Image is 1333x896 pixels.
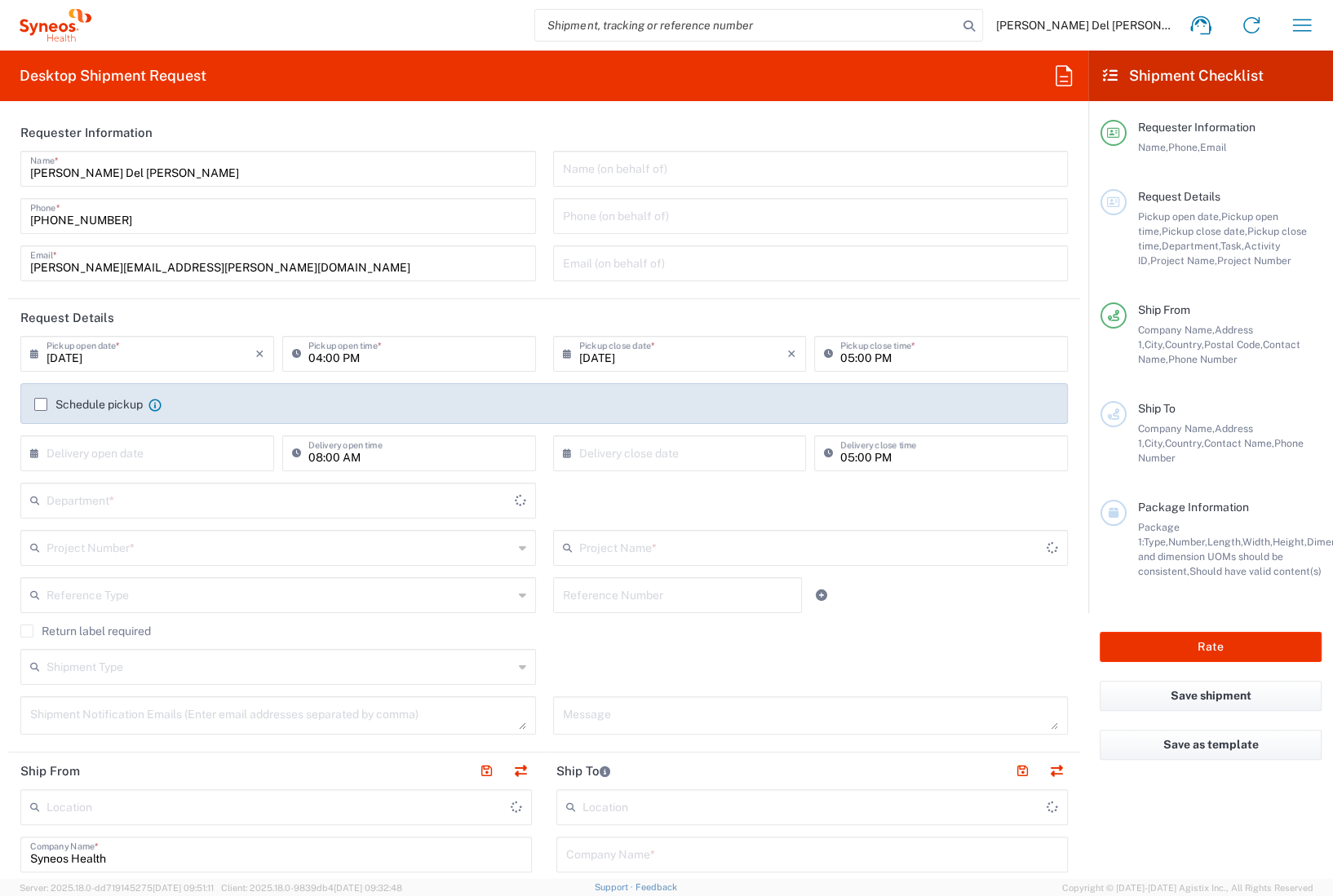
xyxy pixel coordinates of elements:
[1204,437,1274,449] span: Contact Name,
[20,66,206,86] h2: Desktop Shipment Request
[1200,141,1227,153] span: Email
[787,341,796,367] i: ×
[1103,66,1264,86] h2: Shipment Checklist
[1138,521,1180,548] span: Package 1:
[334,883,402,893] span: [DATE] 09:32:48
[1138,422,1215,435] span: Company Name,
[20,883,214,893] span: Server: 2025.18.0-dd719145275
[556,763,610,779] h2: Ship To
[1162,225,1247,237] span: Pickup close date,
[1138,190,1220,203] span: Request Details
[1138,402,1176,415] span: Ship To
[221,883,402,893] span: Client: 2025.18.0-9839db4
[1162,240,1220,252] span: Department,
[1220,240,1244,252] span: Task,
[1273,536,1307,548] span: Height,
[1100,730,1322,760] button: Save as template
[1204,338,1263,351] span: Postal Code,
[20,763,80,779] h2: Ship From
[1138,210,1221,223] span: Pickup open date,
[595,882,635,892] a: Support
[1144,536,1168,548] span: Type,
[1138,141,1168,153] span: Name,
[1168,353,1238,365] span: Phone Number
[535,10,958,41] input: Shipment, tracking or reference number
[1145,338,1165,351] span: City,
[996,18,1176,33] span: [PERSON_NAME] Del [PERSON_NAME]
[20,310,114,326] h2: Request Details
[1242,536,1273,548] span: Width,
[1207,536,1242,548] span: Length,
[153,883,214,893] span: [DATE] 09:51:11
[1138,303,1190,316] span: Ship From
[1145,437,1165,449] span: City,
[810,584,833,607] a: Add Reference
[1168,141,1200,153] span: Phone,
[1150,254,1217,267] span: Project Name,
[20,125,153,141] h2: Requester Information
[1217,254,1291,267] span: Project Number
[1165,437,1204,449] span: Country,
[635,882,677,892] a: Feedback
[1062,881,1313,895] span: Copyright © [DATE]-[DATE] Agistix Inc., All Rights Reserved
[1138,324,1215,336] span: Company Name,
[1138,121,1255,134] span: Requester Information
[1138,501,1249,514] span: Package Information
[1168,536,1207,548] span: Number,
[34,398,143,411] label: Schedule pickup
[1189,565,1322,577] span: Should have valid content(s)
[1165,338,1204,351] span: Country,
[1100,632,1322,662] button: Rate
[255,341,264,367] i: ×
[1100,681,1322,711] button: Save shipment
[20,625,151,638] label: Return label required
